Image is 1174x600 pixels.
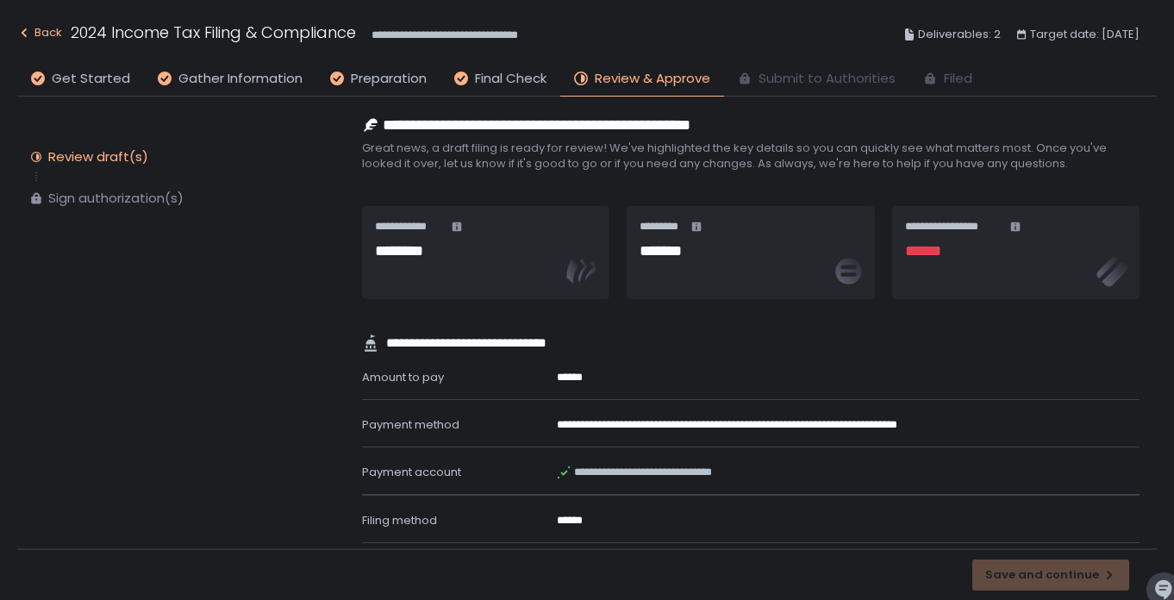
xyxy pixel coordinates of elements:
[1030,24,1140,45] span: Target date: [DATE]
[595,69,710,89] span: Review & Approve
[918,24,1001,45] span: Deliverables: 2
[362,512,437,528] span: Filing method
[48,190,184,207] div: Sign authorization(s)
[362,369,444,385] span: Amount to pay
[17,22,62,43] div: Back
[71,21,356,44] h1: 2024 Income Tax Filing & Compliance
[759,69,896,89] span: Submit to Authorities
[17,21,62,49] button: Back
[362,464,461,480] span: Payment account
[178,69,303,89] span: Gather Information
[351,69,427,89] span: Preparation
[362,416,459,433] span: Payment method
[475,69,546,89] span: Final Check
[52,69,130,89] span: Get Started
[48,148,148,166] div: Review draft(s)
[362,141,1140,172] span: Great news, a draft filing is ready for review! We've highlighted the key details so you can quic...
[944,69,972,89] span: Filed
